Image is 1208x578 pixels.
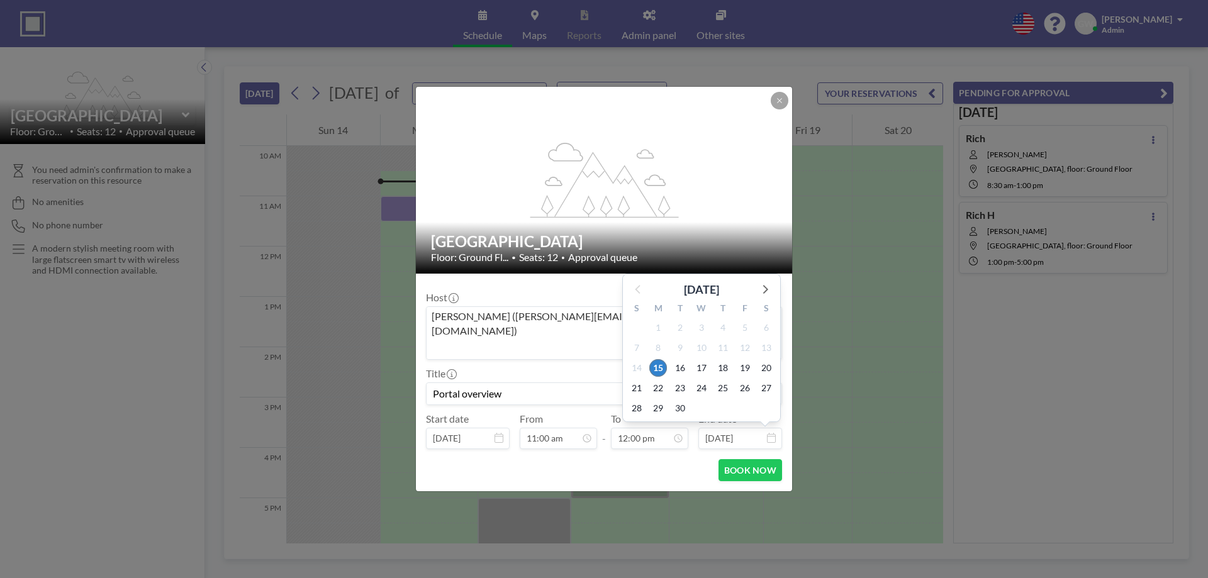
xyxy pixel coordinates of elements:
[426,291,457,304] label: Host
[520,413,543,425] label: From
[519,251,558,264] span: Seats: 12
[429,309,759,338] span: [PERSON_NAME] ([PERSON_NAME][EMAIL_ADDRESS][PERSON_NAME][DOMAIN_NAME])
[602,417,606,445] span: -
[530,142,679,217] g: flex-grow: 1.2;
[428,340,761,357] input: Search for option
[611,413,621,425] label: To
[431,251,508,264] span: Floor: Ground Fl...
[512,253,516,262] span: •
[719,459,782,481] button: BOOK NOW
[568,251,637,264] span: Approval queue
[426,367,456,380] label: Title
[561,253,565,262] span: •
[426,413,469,425] label: Start date
[427,307,781,359] div: Search for option
[431,232,778,251] h2: [GEOGRAPHIC_DATA]
[427,383,781,404] input: Grace's reservation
